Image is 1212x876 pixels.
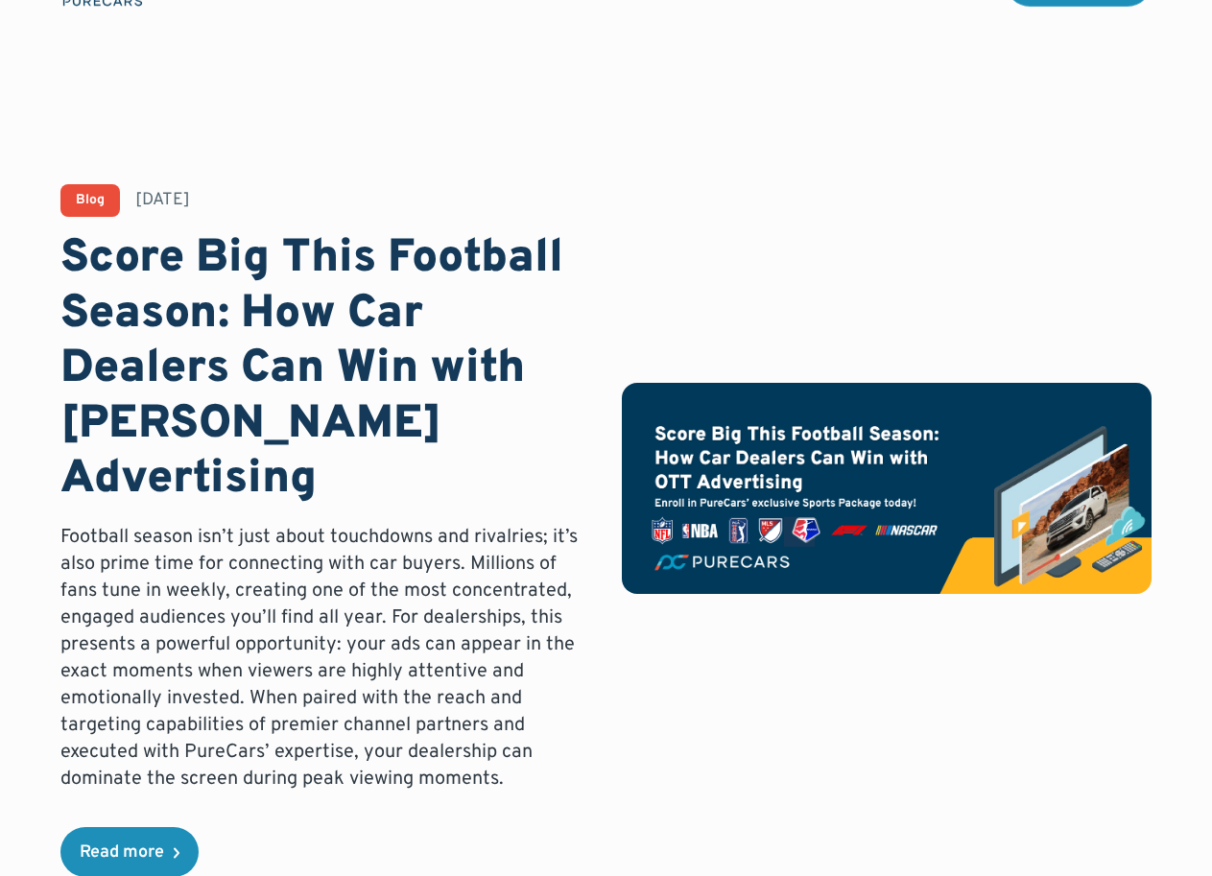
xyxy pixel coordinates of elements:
[76,194,105,207] div: Blog
[80,844,164,862] div: Read more
[60,232,590,509] h1: Score Big This Football Season: How Car Dealers Can Win with [PERSON_NAME] Advertising
[135,188,190,212] div: [DATE]
[60,524,590,793] p: Football season isn’t just about touchdowns and rivalries; it’s also prime time for connecting wi...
